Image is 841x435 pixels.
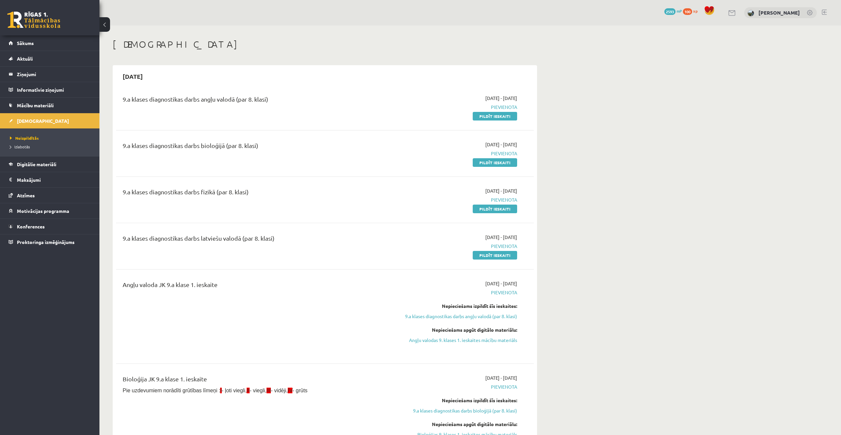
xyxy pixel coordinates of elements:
[17,172,91,187] legend: Maksājumi
[392,313,517,320] a: 9.a klases diagnostikas darbs angļu valodā (par 8. klasi)
[17,40,34,46] span: Sākums
[17,192,35,198] span: Atzīmes
[9,172,91,187] a: Maksājumi
[247,388,250,393] span: II
[392,397,517,404] div: Nepieciešams izpildīt šīs ieskaites:
[392,337,517,344] a: Angļu valodas 9. klases 1. ieskaites mācību materiāls
[9,157,91,172] a: Digitālie materiāli
[17,223,45,229] span: Konferences
[17,82,91,97] legend: Informatīvie ziņojumi
[392,243,517,250] span: Pievienota
[485,234,517,241] span: [DATE] - [DATE]
[123,234,382,246] div: 9.a klases diagnostikas darbs latviešu valodā (par 8. klasi)
[123,141,382,153] div: 9.a klases diagnostikas darbs bioloģijā (par 8. klasi)
[10,135,93,141] a: Neizpildītās
[392,303,517,310] div: Nepieciešams izpildīt šīs ieskaites:
[392,383,517,390] span: Pievienota
[9,113,91,128] a: [DEMOGRAPHIC_DATA]
[17,208,69,214] span: Motivācijas programma
[748,10,754,17] img: Jānis Helvigs
[392,326,517,333] div: Nepieciešams apgūt digitālo materiālu:
[9,35,91,51] a: Sākums
[123,95,382,107] div: 9.a klases diagnostikas darbs angļu valodā (par 8. klasi)
[123,374,382,387] div: Bioloģija JK 9.a klase 1. ieskaite
[9,188,91,203] a: Atzīmes
[473,158,517,167] a: Pildīt ieskaiti
[392,407,517,414] a: 9.a klases diagnostikas darbs bioloģijā (par 8. klasi)
[113,39,537,50] h1: [DEMOGRAPHIC_DATA]
[17,67,91,82] legend: Ziņojumi
[9,51,91,66] a: Aktuāli
[220,388,221,393] span: I
[758,9,800,16] a: [PERSON_NAME]
[9,82,91,97] a: Informatīvie ziņojumi
[10,135,39,141] span: Neizpildītās
[392,421,517,428] div: Nepieciešams apgūt digitālo materiālu:
[473,205,517,213] a: Pildīt ieskaiti
[693,8,697,14] span: xp
[485,95,517,102] span: [DATE] - [DATE]
[10,144,93,150] a: Izlabotās
[9,67,91,82] a: Ziņojumi
[677,8,682,14] span: mP
[485,141,517,148] span: [DATE] - [DATE]
[123,280,382,292] div: Angļu valoda JK 9.a klase 1. ieskaite
[664,8,682,14] a: 2593 mP
[9,234,91,250] a: Proktoringa izmēģinājums
[473,112,517,121] a: Pildīt ieskaiti
[485,187,517,194] span: [DATE] - [DATE]
[17,118,69,124] span: [DEMOGRAPHIC_DATA]
[473,251,517,260] a: Pildīt ieskaiti
[683,8,701,14] a: 100 xp
[267,388,271,393] span: III
[485,280,517,287] span: [DATE] - [DATE]
[10,144,30,149] span: Izlabotās
[392,289,517,296] span: Pievienota
[9,98,91,113] a: Mācību materiāli
[664,8,676,15] span: 2593
[683,8,692,15] span: 100
[288,388,292,393] span: IV
[17,102,54,108] span: Mācību materiāli
[9,219,91,234] a: Konferences
[7,12,60,28] a: Rīgas 1. Tālmācības vidusskola
[485,374,517,381] span: [DATE] - [DATE]
[17,161,56,167] span: Digitālie materiāli
[392,196,517,203] span: Pievienota
[17,239,75,245] span: Proktoringa izmēģinājums
[392,104,517,111] span: Pievienota
[9,203,91,218] a: Motivācijas programma
[123,388,308,393] span: Pie uzdevumiem norādīti grūtības līmeņi : - ļoti viegli, - viegli, - vidēji, - grūts
[123,187,382,200] div: 9.a klases diagnostikas darbs fizikā (par 8. klasi)
[392,150,517,157] span: Pievienota
[17,56,33,62] span: Aktuāli
[116,69,150,84] h2: [DATE]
